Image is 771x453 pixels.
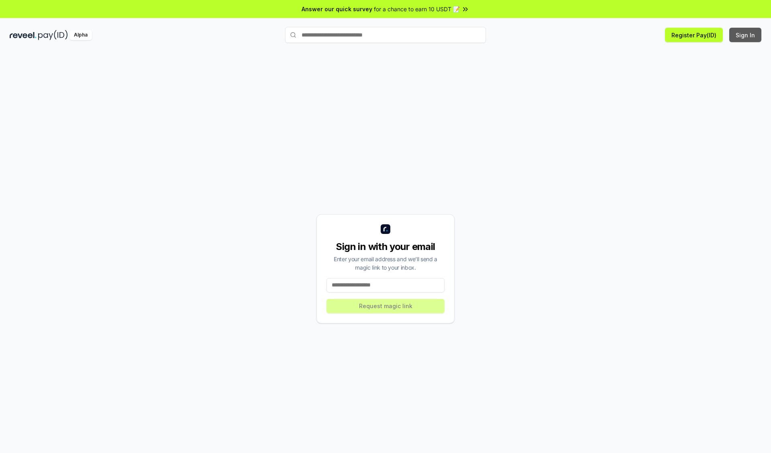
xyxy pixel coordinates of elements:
[665,28,723,42] button: Register Pay(ID)
[38,30,68,40] img: pay_id
[10,30,37,40] img: reveel_dark
[729,28,761,42] button: Sign In
[381,224,390,234] img: logo_small
[374,5,460,13] span: for a chance to earn 10 USDT 📝
[302,5,372,13] span: Answer our quick survey
[326,255,445,272] div: Enter your email address and we’ll send a magic link to your inbox.
[326,240,445,253] div: Sign in with your email
[69,30,92,40] div: Alpha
